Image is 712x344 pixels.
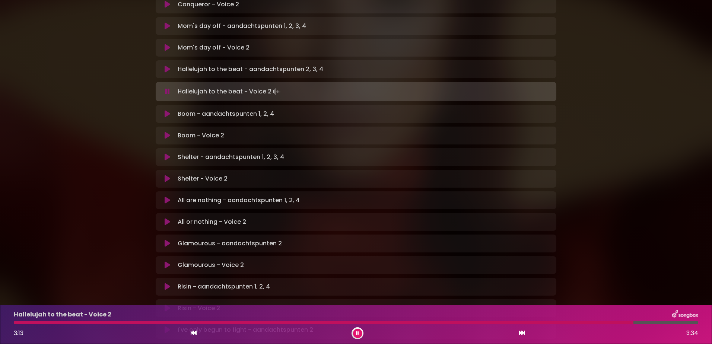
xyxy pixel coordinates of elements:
p: Risin - Voice 2 [178,304,220,313]
p: Risin - aandachtspunten 1, 2, 4 [178,282,270,291]
p: All or nothing - Voice 2 [178,217,246,226]
span: 3:13 [14,329,23,337]
p: Hallelujah to the beat - aandachtspunten 2, 3, 4 [178,65,323,74]
span: 3:34 [686,329,698,338]
img: songbox-logo-white.png [672,310,698,319]
p: Mom's day off - aandachtspunten 1, 2, 3, 4 [178,22,306,31]
p: Glamourous - Voice 2 [178,261,244,270]
p: Mom's day off - Voice 2 [178,43,249,52]
p: Hallelujah to the beat - Voice 2 [178,86,282,97]
p: Boom - aandachtspunten 1, 2, 4 [178,109,274,118]
img: waveform4.gif [271,86,282,97]
p: Hallelujah to the beat - Voice 2 [14,310,111,319]
p: Shelter - Voice 2 [178,174,228,183]
p: Shelter - aandachtspunten 1, 2, 3, 4 [178,153,284,162]
p: Boom - Voice 2 [178,131,224,140]
p: All are nothing - aandachtspunten 1, 2, 4 [178,196,300,205]
p: Glamourous - aandachtspunten 2 [178,239,282,248]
